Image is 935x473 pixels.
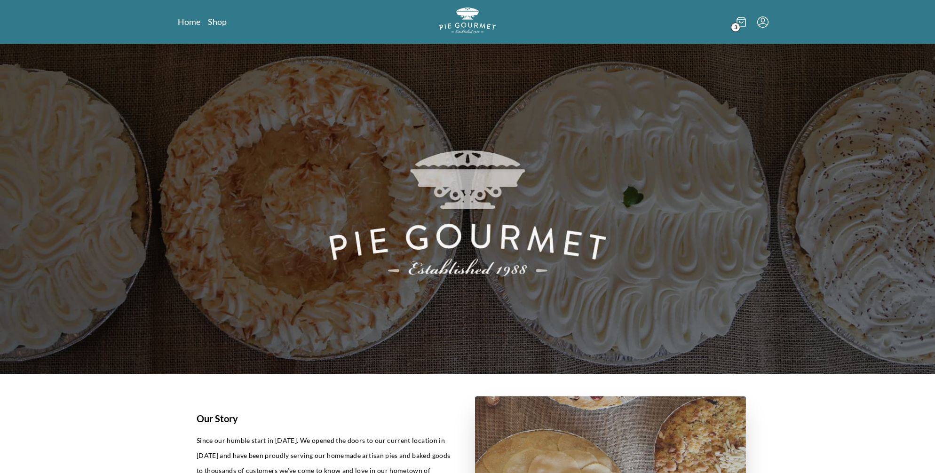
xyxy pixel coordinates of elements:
[731,23,740,32] span: 3
[757,16,769,28] button: Menu
[197,411,452,426] h1: Our Story
[439,8,496,36] a: Logo
[208,16,227,27] a: Shop
[439,8,496,33] img: logo
[178,16,200,27] a: Home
